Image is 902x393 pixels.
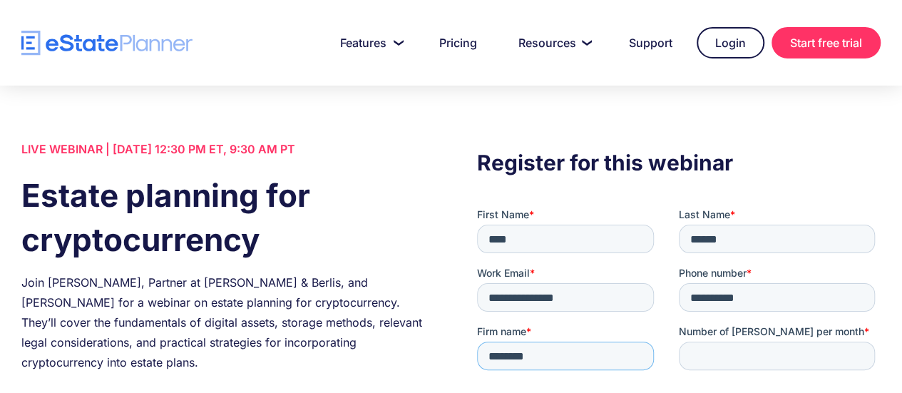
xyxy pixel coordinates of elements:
h1: Estate planning for cryptocurrency [21,173,425,262]
a: Resources [501,29,605,57]
div: Join [PERSON_NAME], Partner at [PERSON_NAME] & Berlis, and [PERSON_NAME] for a webinar on estate ... [21,272,425,372]
div: LIVE WEBINAR | [DATE] 12:30 PM ET, 9:30 AM PT [21,139,425,159]
a: home [21,31,193,56]
a: Pricing [422,29,494,57]
a: Features [323,29,415,57]
a: Start free trial [772,27,881,58]
a: Login [697,27,764,58]
h3: Register for this webinar [477,146,881,179]
a: Support [612,29,690,57]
